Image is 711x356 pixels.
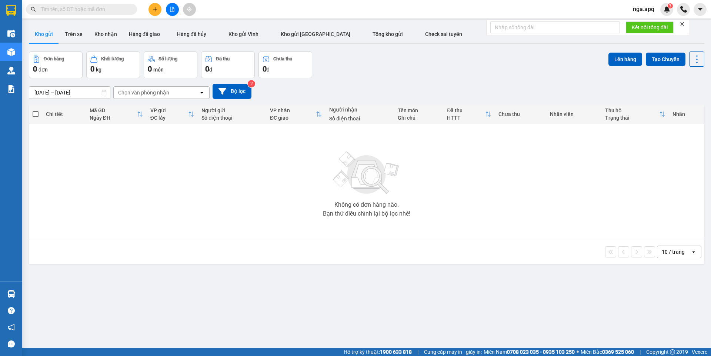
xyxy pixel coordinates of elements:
th: Toggle SortBy [86,104,147,124]
span: đơn [39,67,48,73]
div: Chưa thu [273,56,292,61]
span: ⚪️ [577,350,579,353]
div: HTTT [447,115,485,121]
img: warehouse-icon [7,48,15,56]
span: 0 [263,64,267,73]
button: Chưa thu0đ [258,51,312,78]
div: Mã GD [90,107,137,113]
button: plus [148,3,161,16]
button: Khối lượng0kg [86,51,140,78]
div: Đơn hàng [44,56,64,61]
span: file-add [170,7,175,12]
div: Nhãn [672,111,701,117]
input: Tìm tên, số ĐT hoặc mã đơn [41,5,128,13]
span: nga.apq [627,4,660,14]
div: 10 / trang [662,248,685,256]
div: Chi tiết [46,111,82,117]
span: message [8,340,15,347]
button: caret-down [694,3,707,16]
strong: 0369 525 060 [602,349,634,355]
button: Số lượng0món [144,51,197,78]
span: aim [187,7,192,12]
div: Số điện thoại [201,115,263,121]
img: svg+xml;base64,PHN2ZyBjbGFzcz0ibGlzdC1wbHVnX19zdmciIHhtbG5zPSJodHRwOi8vd3d3LnczLm9yZy8yMDAwL3N2Zy... [330,147,404,199]
div: Bạn thử điều chỉnh lại bộ lọc nhé! [323,211,410,217]
span: close [680,21,685,27]
span: Kết nối tổng đài [632,23,668,31]
div: Tên món [398,107,440,113]
strong: 1900 633 818 [380,349,412,355]
button: Lên hàng [608,53,642,66]
div: Trạng thái [605,115,659,121]
div: Không có đơn hàng nào. [334,202,399,208]
button: Kho gửi [29,25,59,43]
span: plus [153,7,158,12]
input: Select a date range. [29,87,110,99]
span: Miền Bắc [581,348,634,356]
span: kg [96,67,101,73]
span: 0 [205,64,209,73]
button: aim [183,3,196,16]
button: Đã thu0đ [201,51,255,78]
div: Thu hộ [605,107,659,113]
span: | [640,348,641,356]
th: Toggle SortBy [601,104,668,124]
span: 3 [669,3,671,9]
div: Người gửi [201,107,263,113]
span: 0 [148,64,152,73]
span: đ [267,67,270,73]
sup: 3 [668,3,673,9]
img: phone-icon [680,6,687,13]
img: logo-vxr [6,5,16,16]
span: Tổng kho gửi [373,31,403,37]
svg: open [691,249,697,255]
div: Đã thu [216,56,230,61]
span: đ [209,67,212,73]
img: warehouse-icon [7,290,15,298]
button: file-add [166,3,179,16]
div: Đã thu [447,107,485,113]
div: VP nhận [270,107,316,113]
span: notification [8,324,15,331]
div: Nhân viên [550,111,598,117]
div: Khối lượng [101,56,124,61]
div: Chọn văn phòng nhận [118,89,169,96]
img: icon-new-feature [664,6,670,13]
input: Nhập số tổng đài [490,21,620,33]
th: Toggle SortBy [443,104,495,124]
div: Chưa thu [498,111,543,117]
button: Kết nối tổng đài [626,21,674,33]
span: Cung cấp máy in - giấy in: [424,348,482,356]
th: Toggle SortBy [266,104,326,124]
strong: 0708 023 035 - 0935 103 250 [507,349,575,355]
button: Kho nhận [89,25,123,43]
div: VP gửi [150,107,188,113]
div: ĐC giao [270,115,316,121]
span: Hàng đã hủy [177,31,206,37]
span: 0 [33,64,37,73]
span: Kho gửi [GEOGRAPHIC_DATA] [281,31,350,37]
span: Hỗ trợ kỹ thuật: [344,348,412,356]
div: Số điện thoại [329,116,390,122]
div: Ghi chú [398,115,440,121]
div: Người nhận [329,107,390,113]
button: Tạo Chuyến [646,53,685,66]
span: Miền Nam [484,348,575,356]
button: Trên xe [59,25,89,43]
svg: open [199,90,205,96]
button: Bộ lọc [213,84,251,99]
span: | [417,348,418,356]
img: warehouse-icon [7,30,15,37]
span: món [153,67,164,73]
span: Check sai tuyến [425,31,462,37]
button: Hàng đã giao [123,25,166,43]
span: copyright [670,349,675,355]
th: Toggle SortBy [147,104,198,124]
span: search [31,7,36,12]
span: 0 [90,64,94,73]
button: Đơn hàng0đơn [29,51,83,78]
span: caret-down [697,6,704,13]
div: Ngày ĐH [90,115,137,121]
img: warehouse-icon [7,67,15,74]
div: ĐC lấy [150,115,188,121]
